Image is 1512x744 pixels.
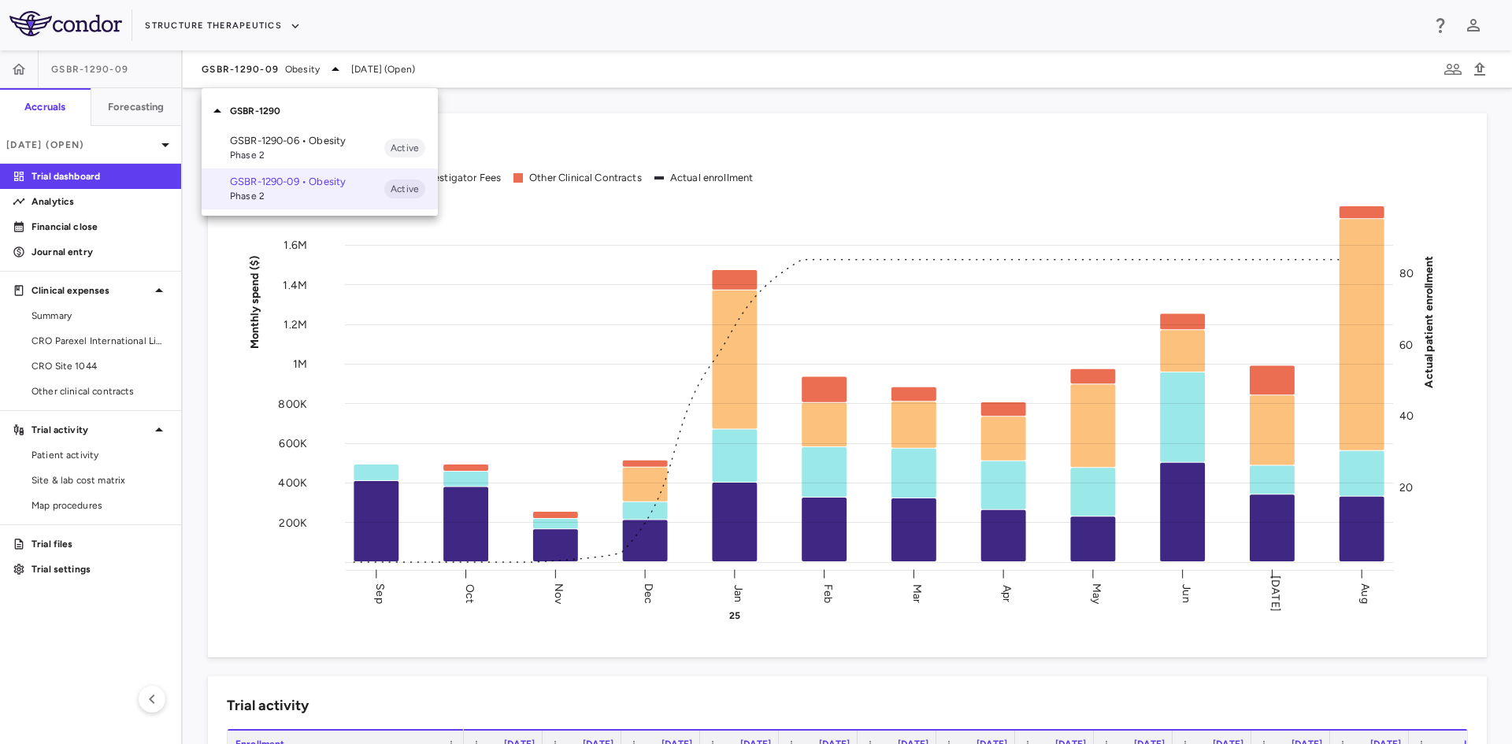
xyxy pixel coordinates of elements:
[202,94,438,128] div: GSBR-1290
[230,189,384,203] span: Phase 2
[202,128,438,168] div: GSBR-1290-06 • ObesityPhase 2Active
[202,168,438,209] div: GSBR-1290-09 • ObesityPhase 2Active
[230,134,384,148] p: GSBR-1290-06 • Obesity
[230,175,384,189] p: GSBR-1290-09 • Obesity
[230,148,384,162] span: Phase 2
[384,182,425,196] span: Active
[384,141,425,155] span: Active
[230,104,438,118] p: GSBR-1290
